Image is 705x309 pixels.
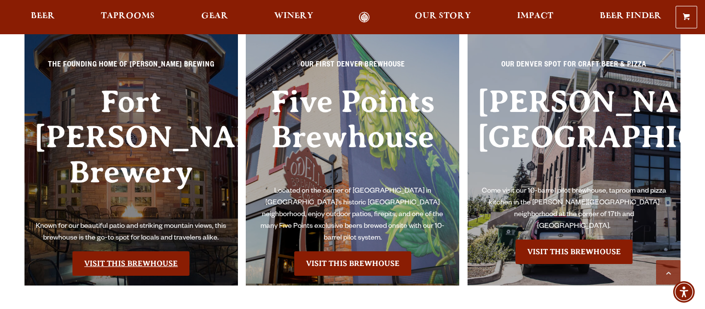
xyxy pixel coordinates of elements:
[477,84,671,186] h3: [PERSON_NAME][GEOGRAPHIC_DATA]
[511,12,560,23] a: Impact
[31,12,55,20] span: Beer
[600,12,661,20] span: Beer Finder
[256,84,449,186] h3: Five Points Brewhouse
[94,12,161,23] a: Taprooms
[516,240,633,264] a: Visit the Sloan’s Lake Brewhouse
[34,221,228,244] p: Known for our beautiful patio and striking mountain views, this brewhouse is the go-to spot for l...
[517,12,553,20] span: Impact
[24,12,61,23] a: Beer
[415,12,471,20] span: Our Story
[294,251,411,276] a: Visit the Five Points Brewhouse
[477,60,671,77] p: Our Denver spot for craft beer & pizza
[477,186,671,233] p: Come visit our 10-barrel pilot brewhouse, taproom and pizza kitchen in the [PERSON_NAME][GEOGRAPH...
[408,12,477,23] a: Our Story
[34,60,228,77] p: The Founding Home of [PERSON_NAME] Brewing
[256,60,449,77] p: Our First Denver Brewhouse
[101,12,155,20] span: Taprooms
[656,260,681,285] a: Scroll to top
[268,12,320,23] a: Winery
[274,12,313,20] span: Winery
[195,12,235,23] a: Gear
[673,281,695,303] div: Accessibility Menu
[346,12,383,23] a: Odell Home
[34,84,228,221] h3: Fort [PERSON_NAME] Brewery
[201,12,228,20] span: Gear
[256,186,449,244] p: Located on the corner of [GEOGRAPHIC_DATA] in [GEOGRAPHIC_DATA]’s historic [GEOGRAPHIC_DATA] neig...
[72,251,189,276] a: Visit the Fort Collin's Brewery & Taproom
[593,12,668,23] a: Beer Finder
